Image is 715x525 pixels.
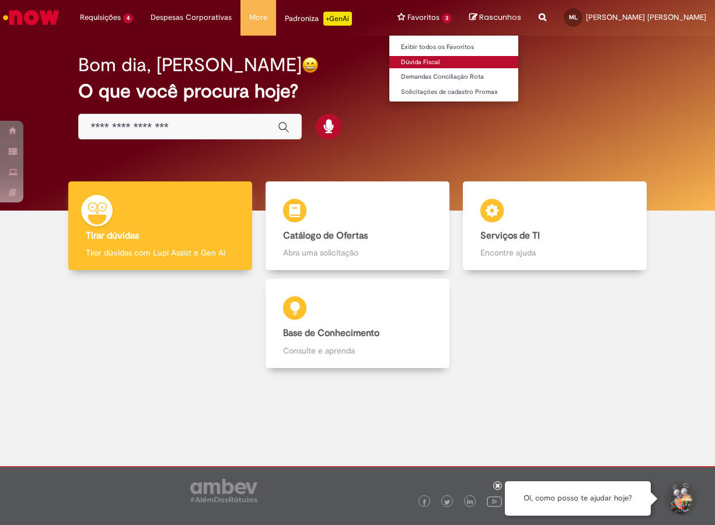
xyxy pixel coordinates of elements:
[442,13,452,23] span: 3
[480,230,540,242] b: Serviços de TI
[586,12,706,22] span: [PERSON_NAME] [PERSON_NAME]
[662,481,697,516] button: Iniciar Conversa de Suporte
[283,247,432,258] p: Abra uma solicitação
[505,481,651,516] div: Oi, como posso te ajudar hoje?
[249,12,267,23] span: More
[1,6,61,29] img: ServiceNow
[123,13,133,23] span: 4
[86,247,235,258] p: Tirar dúvidas com Lupi Assist e Gen Ai
[389,71,518,83] a: Demandas Conciliação Rota
[302,57,319,73] img: happy-face.png
[285,12,352,26] div: Padroniza
[421,499,427,505] img: logo_footer_facebook.png
[283,230,368,242] b: Catálogo de Ofertas
[283,345,432,356] p: Consulte e aprenda
[469,12,521,23] a: Rascunhos
[61,279,654,368] a: Base de Conhecimento Consulte e aprenda
[259,181,456,271] a: Catálogo de Ofertas Abra uma solicitação
[61,181,259,271] a: Tirar dúvidas Tirar dúvidas com Lupi Assist e Gen Ai
[190,479,257,502] img: logo_footer_ambev_rotulo_gray.png
[151,12,232,23] span: Despesas Corporativas
[456,181,654,271] a: Serviços de TI Encontre ajuda
[389,56,518,69] a: Dúvida Fiscal
[444,499,450,505] img: logo_footer_twitter.png
[479,12,521,23] span: Rascunhos
[389,41,518,54] a: Exibir todos os Favoritos
[467,499,473,506] img: logo_footer_linkedin.png
[283,327,379,339] b: Base de Conhecimento
[407,12,440,23] span: Favoritos
[569,13,578,21] span: ML
[389,35,519,102] ul: Favoritos
[389,86,518,99] a: Solicitações de cadastro Promax
[78,55,302,75] h2: Bom dia, [PERSON_NAME]
[480,247,629,258] p: Encontre ajuda
[86,230,139,242] b: Tirar dúvidas
[80,12,121,23] span: Requisições
[323,12,352,26] p: +GenAi
[487,494,502,509] img: logo_footer_youtube.png
[78,81,636,101] h2: O que você procura hoje?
